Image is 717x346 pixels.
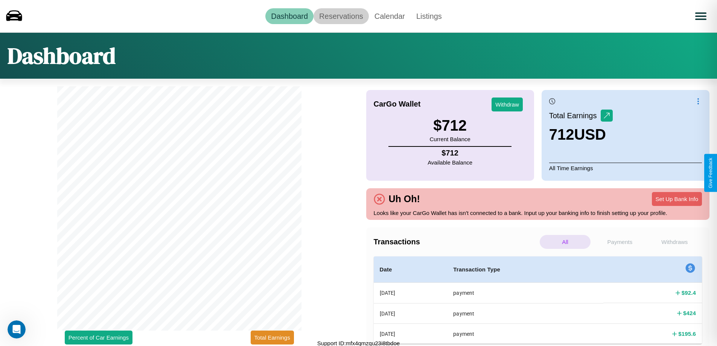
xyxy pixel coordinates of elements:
[447,303,603,323] th: payment
[428,157,472,168] p: Available Balance
[374,324,448,344] th: [DATE]
[453,265,597,274] h4: Transaction Type
[492,98,523,111] button: Withdraw
[380,265,441,274] h4: Date
[374,303,448,323] th: [DATE]
[649,235,700,249] p: Withdraws
[251,331,294,344] button: Total Earnings
[708,158,713,188] div: Give Feedback
[652,192,702,206] button: Set Up Bank Info
[690,6,711,27] button: Open menu
[447,324,603,344] th: payment
[374,238,538,246] h4: Transactions
[429,117,470,134] h3: $ 712
[447,283,603,303] th: payment
[678,330,696,338] h4: $ 195.6
[428,149,472,157] h4: $ 712
[65,331,132,344] button: Percent of Car Earnings
[374,208,702,218] p: Looks like your CarGo Wallet has isn't connected to a bank. Input up your banking info to finish ...
[549,126,613,143] h3: 712 USD
[549,163,702,173] p: All Time Earnings
[314,8,369,24] a: Reservations
[8,40,116,71] h1: Dashboard
[540,235,591,249] p: All
[369,8,411,24] a: Calendar
[682,289,696,297] h4: $ 92.4
[374,283,448,303] th: [DATE]
[429,134,470,144] p: Current Balance
[265,8,314,24] a: Dashboard
[683,309,696,317] h4: $ 424
[594,235,645,249] p: Payments
[411,8,448,24] a: Listings
[385,194,424,204] h4: Uh Oh!
[374,100,421,108] h4: CarGo Wallet
[549,109,601,122] p: Total Earnings
[374,256,702,344] table: simple table
[8,320,26,338] iframe: Intercom live chat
